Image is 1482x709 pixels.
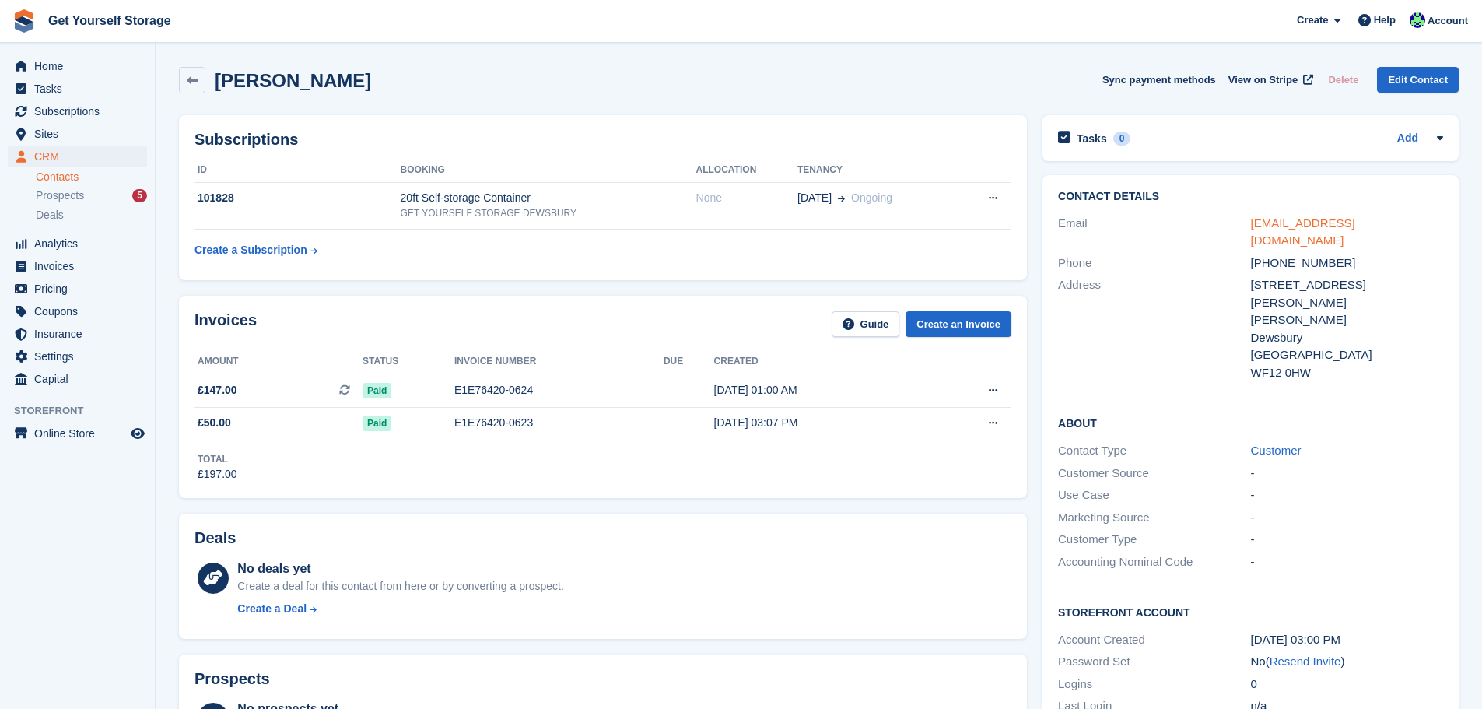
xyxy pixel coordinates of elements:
[34,300,128,322] span: Coupons
[696,158,797,183] th: Allocation
[1251,631,1443,649] div: [DATE] 03:00 PM
[34,278,128,300] span: Pricing
[1251,553,1443,571] div: -
[34,233,128,254] span: Analytics
[1058,631,1250,649] div: Account Created
[1058,509,1250,527] div: Marketing Source
[454,415,664,431] div: E1E76420-0623
[1058,215,1250,250] div: Email
[34,100,128,122] span: Subscriptions
[1077,132,1107,146] h2: Tasks
[1251,509,1443,527] div: -
[34,368,128,390] span: Capital
[198,415,231,431] span: £50.00
[8,146,147,167] a: menu
[401,190,696,206] div: 20ft Self-storage Container
[1251,276,1443,311] div: [STREET_ADDRESS][PERSON_NAME]
[1297,12,1328,28] span: Create
[194,349,363,374] th: Amount
[8,423,147,444] a: menu
[8,323,147,345] a: menu
[1251,444,1302,457] a: Customer
[8,278,147,300] a: menu
[194,670,270,688] h2: Prospects
[36,188,147,204] a: Prospects 5
[1410,12,1425,28] img: Julian Taylor
[8,233,147,254] a: menu
[714,415,928,431] div: [DATE] 03:07 PM
[1251,254,1443,272] div: [PHONE_NUMBER]
[1251,311,1443,329] div: [PERSON_NAME]
[797,158,957,183] th: Tenancy
[36,208,64,223] span: Deals
[1058,415,1443,430] h2: About
[237,560,563,578] div: No deals yet
[8,123,147,145] a: menu
[1222,67,1316,93] a: View on Stripe
[1377,67,1459,93] a: Edit Contact
[198,466,237,483] div: £197.00
[42,8,177,33] a: Get Yourself Storage
[12,9,36,33] img: stora-icon-8386f47178a22dfd0bd8f6a31ec36ba5ce8667c1dd55bd0f319d3a0aa187defe.svg
[363,349,454,374] th: Status
[34,78,128,100] span: Tasks
[34,146,128,167] span: CRM
[1428,13,1468,29] span: Account
[1058,254,1250,272] div: Phone
[1270,655,1341,668] a: Resend Invite
[851,191,892,204] span: Ongoing
[194,131,1011,149] h2: Subscriptions
[8,100,147,122] a: menu
[194,190,401,206] div: 101828
[1251,364,1443,382] div: WF12 0HW
[1058,442,1250,460] div: Contact Type
[1058,553,1250,571] div: Accounting Nominal Code
[34,323,128,345] span: Insurance
[36,188,84,203] span: Prospects
[194,311,257,337] h2: Invoices
[1266,655,1345,668] span: ( )
[1058,604,1443,619] h2: Storefront Account
[363,416,391,431] span: Paid
[128,424,147,443] a: Preview store
[198,382,237,398] span: £147.00
[1058,676,1250,693] div: Logins
[1251,531,1443,549] div: -
[714,382,928,398] div: [DATE] 01:00 AM
[1113,132,1131,146] div: 0
[797,190,832,206] span: [DATE]
[454,349,664,374] th: Invoice number
[696,190,797,206] div: None
[1374,12,1396,28] span: Help
[1058,653,1250,671] div: Password Set
[1058,486,1250,504] div: Use Case
[8,300,147,322] a: menu
[194,242,307,258] div: Create a Subscription
[8,55,147,77] a: menu
[237,578,563,595] div: Create a deal for this contact from here or by converting a prospect.
[36,170,147,184] a: Contacts
[194,529,236,547] h2: Deals
[1397,130,1418,148] a: Add
[8,255,147,277] a: menu
[1251,653,1443,671] div: No
[194,158,401,183] th: ID
[194,236,317,265] a: Create a Subscription
[34,346,128,367] span: Settings
[664,349,714,374] th: Due
[1058,276,1250,381] div: Address
[1322,67,1365,93] button: Delete
[714,349,928,374] th: Created
[34,55,128,77] span: Home
[8,346,147,367] a: menu
[1251,346,1443,364] div: [GEOGRAPHIC_DATA]
[1058,465,1250,483] div: Customer Source
[1251,676,1443,693] div: 0
[132,189,147,202] div: 5
[1251,216,1355,247] a: [EMAIL_ADDRESS][DOMAIN_NAME]
[906,311,1011,337] a: Create an Invoice
[1058,531,1250,549] div: Customer Type
[454,382,664,398] div: E1E76420-0624
[8,368,147,390] a: menu
[34,123,128,145] span: Sites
